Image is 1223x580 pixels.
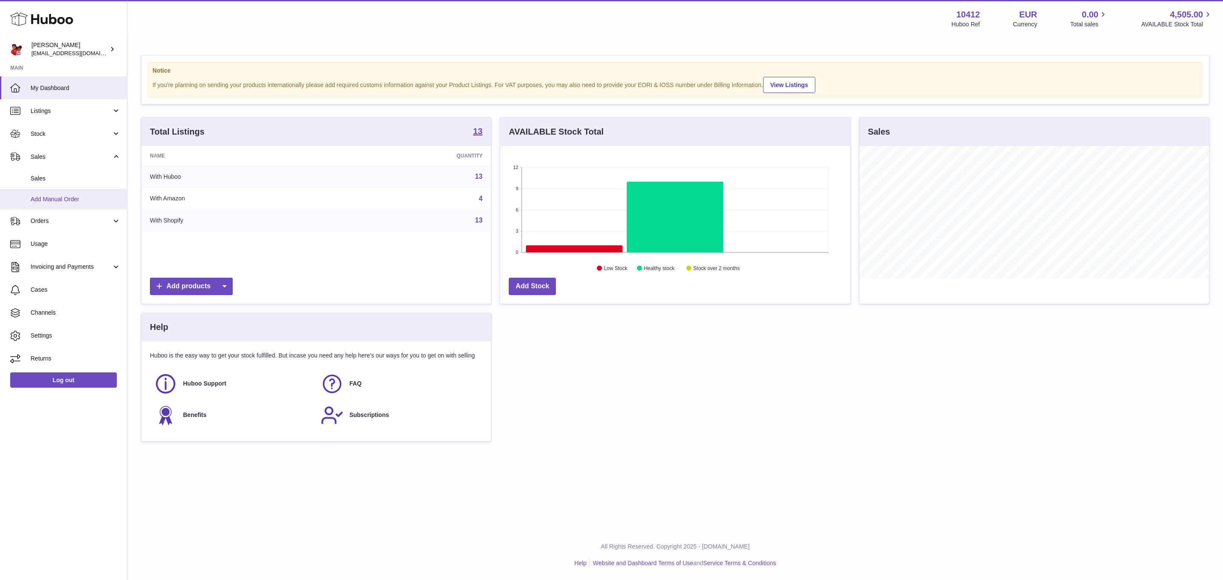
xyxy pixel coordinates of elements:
span: Benefits [183,411,206,419]
text: Stock over 2 months [693,265,740,271]
text: 3 [516,228,519,234]
a: Add products [150,278,233,295]
a: 4 [479,195,482,202]
a: Log out [10,372,117,388]
text: 12 [513,165,519,170]
span: Cases [31,286,121,294]
a: 13 [475,217,483,224]
span: Sales [31,175,121,183]
span: Total sales [1070,20,1108,28]
a: 13 [475,173,483,180]
td: With Huboo [141,166,333,188]
span: Sales [31,153,112,161]
a: Help [575,560,587,566]
span: Orders [31,217,112,225]
span: FAQ [349,380,362,388]
h3: Total Listings [150,126,205,138]
span: Returns [31,355,121,363]
p: All Rights Reserved. Copyright 2025 - [DOMAIN_NAME] [134,543,1216,551]
strong: 13 [473,127,482,135]
th: Name [141,146,333,166]
a: FAQ [321,372,479,395]
a: Add Stock [509,278,556,295]
td: With Shopify [141,209,333,231]
a: 13 [473,127,482,137]
a: Website and Dashboard Terms of Use [593,560,693,566]
span: Huboo Support [183,380,226,388]
a: Subscriptions [321,404,479,427]
span: Usage [31,240,121,248]
th: Quantity [333,146,491,166]
h3: AVAILABLE Stock Total [509,126,603,138]
a: Benefits [154,404,312,427]
a: 4,505.00 AVAILABLE Stock Total [1141,9,1213,28]
a: 0.00 Total sales [1070,9,1108,28]
span: Channels [31,309,121,317]
strong: EUR [1019,9,1037,20]
p: Huboo is the easy way to get your stock fulfilled. But incase you need any help here's our ways f... [150,352,482,360]
text: Low Stock [604,265,628,271]
a: Huboo Support [154,372,312,395]
div: [PERSON_NAME] [31,41,108,57]
span: Subscriptions [349,411,389,419]
text: Healthy stock [644,265,675,271]
span: My Dashboard [31,84,121,92]
span: 4,505.00 [1170,9,1203,20]
span: Add Manual Order [31,195,121,203]
td: With Amazon [141,188,333,210]
img: internalAdmin-10412@internal.huboo.com [10,43,23,56]
div: Huboo Ref [952,20,980,28]
a: Service Terms & Conditions [703,560,776,566]
div: If you're planning on sending your products internationally please add required customs informati... [152,76,1198,93]
text: 9 [516,186,519,191]
li: and [590,559,776,567]
span: Stock [31,130,112,138]
span: [EMAIL_ADDRESS][DOMAIN_NAME] [31,50,125,56]
text: 6 [516,207,519,212]
span: Listings [31,107,112,115]
div: Currency [1013,20,1037,28]
span: Settings [31,332,121,340]
text: 0 [516,250,519,255]
strong: Notice [152,67,1198,75]
a: View Listings [763,77,815,93]
strong: 10412 [956,9,980,20]
h3: Help [150,321,168,333]
span: AVAILABLE Stock Total [1141,20,1213,28]
h3: Sales [868,126,890,138]
span: 0.00 [1082,9,1099,20]
span: Invoicing and Payments [31,263,112,271]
